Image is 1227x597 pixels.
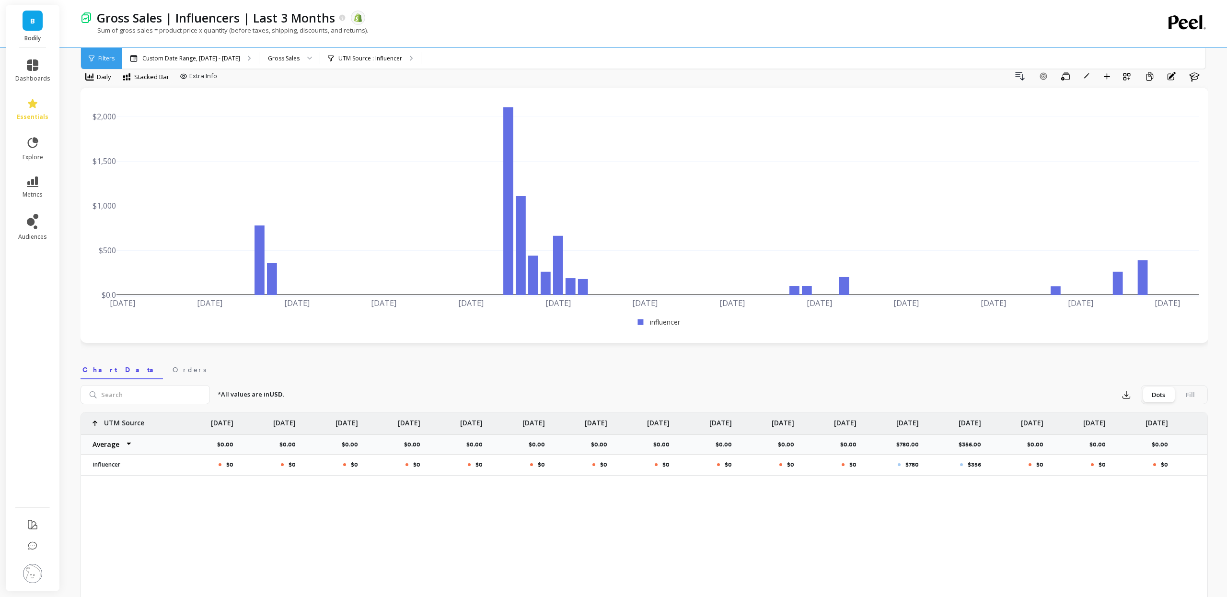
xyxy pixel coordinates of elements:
p: [DATE] [1021,412,1043,428]
p: $0.00 [466,441,488,448]
p: $0 [351,461,358,468]
p: $0 [725,461,732,468]
p: $0.00 [529,441,551,448]
p: [DATE] [273,412,296,428]
p: $0 [787,461,794,468]
p: *All values are in [218,390,285,399]
p: Sum of gross sales = product price x quantity (before taxes, shipping, discounts, and returns). [81,26,368,35]
p: $0.00 [591,441,613,448]
p: [DATE] [709,412,732,428]
span: Filters [98,55,115,62]
p: $0.00 [1152,441,1174,448]
span: explore [23,153,43,161]
p: $0 [475,461,483,468]
img: api.shopify.svg [354,13,362,22]
p: $0 [849,461,857,468]
span: dashboards [15,75,50,82]
p: $0.00 [342,441,364,448]
p: $0.00 [217,441,239,448]
strong: USD. [269,390,285,398]
p: influencer [87,461,171,468]
p: [DATE] [772,412,794,428]
p: $0.00 [778,441,800,448]
p: $0 [662,461,670,468]
p: $0 [538,461,545,468]
nav: Tabs [81,357,1208,379]
p: [DATE] [834,412,857,428]
p: $0 [1036,461,1043,468]
p: [DATE] [896,412,919,428]
span: Orders [173,365,206,375]
p: $0 [226,461,233,468]
p: $0 [600,461,607,468]
p: $356 [968,461,981,468]
p: $0 [1099,461,1106,468]
p: [DATE] [647,412,670,428]
p: $0 [289,461,296,468]
span: Chart Data [82,365,161,375]
p: $0.00 [1027,441,1049,448]
p: [DATE] [460,412,483,428]
p: $0 [1161,461,1168,468]
p: UTM Source [104,412,144,428]
p: Gross Sales | Influencers | Last 3 Months [97,10,335,26]
p: $0.00 [1089,441,1111,448]
p: [DATE] [522,412,545,428]
p: Custom Date Range, [DATE] - [DATE] [142,55,240,62]
span: Extra Info [189,71,217,81]
div: Dots [1143,387,1174,402]
p: Bodily [15,35,50,42]
span: Stacked Bar [134,72,169,82]
p: $0 [413,461,420,468]
div: Fill [1174,387,1206,402]
p: $0.00 [716,441,738,448]
img: header icon [81,12,92,23]
p: $356.00 [959,441,987,448]
p: $0.00 [653,441,675,448]
p: $0.00 [279,441,301,448]
p: [DATE] [1083,412,1106,428]
p: $0.00 [840,441,862,448]
div: Gross Sales [268,54,300,63]
p: [DATE] [398,412,420,428]
span: audiences [18,233,47,241]
span: essentials [17,113,48,121]
input: Search [81,385,210,404]
p: [DATE] [959,412,981,428]
img: profile picture [23,564,42,583]
p: [DATE] [1146,412,1168,428]
p: [DATE] [211,412,233,428]
span: B [30,15,35,26]
p: $780.00 [896,441,925,448]
p: [DATE] [336,412,358,428]
p: UTM Source : Influencer [338,55,402,62]
p: $0.00 [404,441,426,448]
p: $780 [905,461,919,468]
span: Daily [97,72,111,82]
p: [DATE] [585,412,607,428]
span: metrics [23,191,43,199]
